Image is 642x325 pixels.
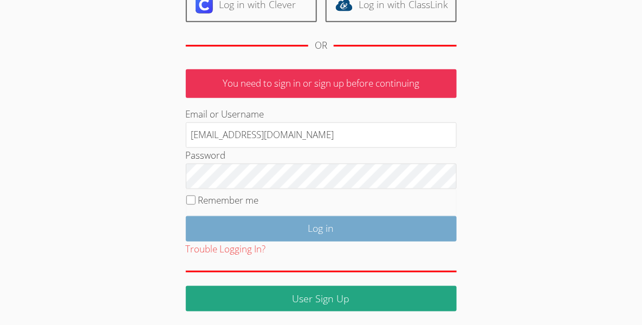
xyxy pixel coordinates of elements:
label: Remember me [198,194,259,206]
a: User Sign Up [186,286,457,311]
button: Trouble Logging In? [186,242,266,257]
p: You need to sign in or sign up before continuing [186,69,457,98]
label: Email or Username [186,108,264,120]
label: Password [186,149,226,161]
div: OR [315,38,327,54]
input: Log in [186,216,457,242]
